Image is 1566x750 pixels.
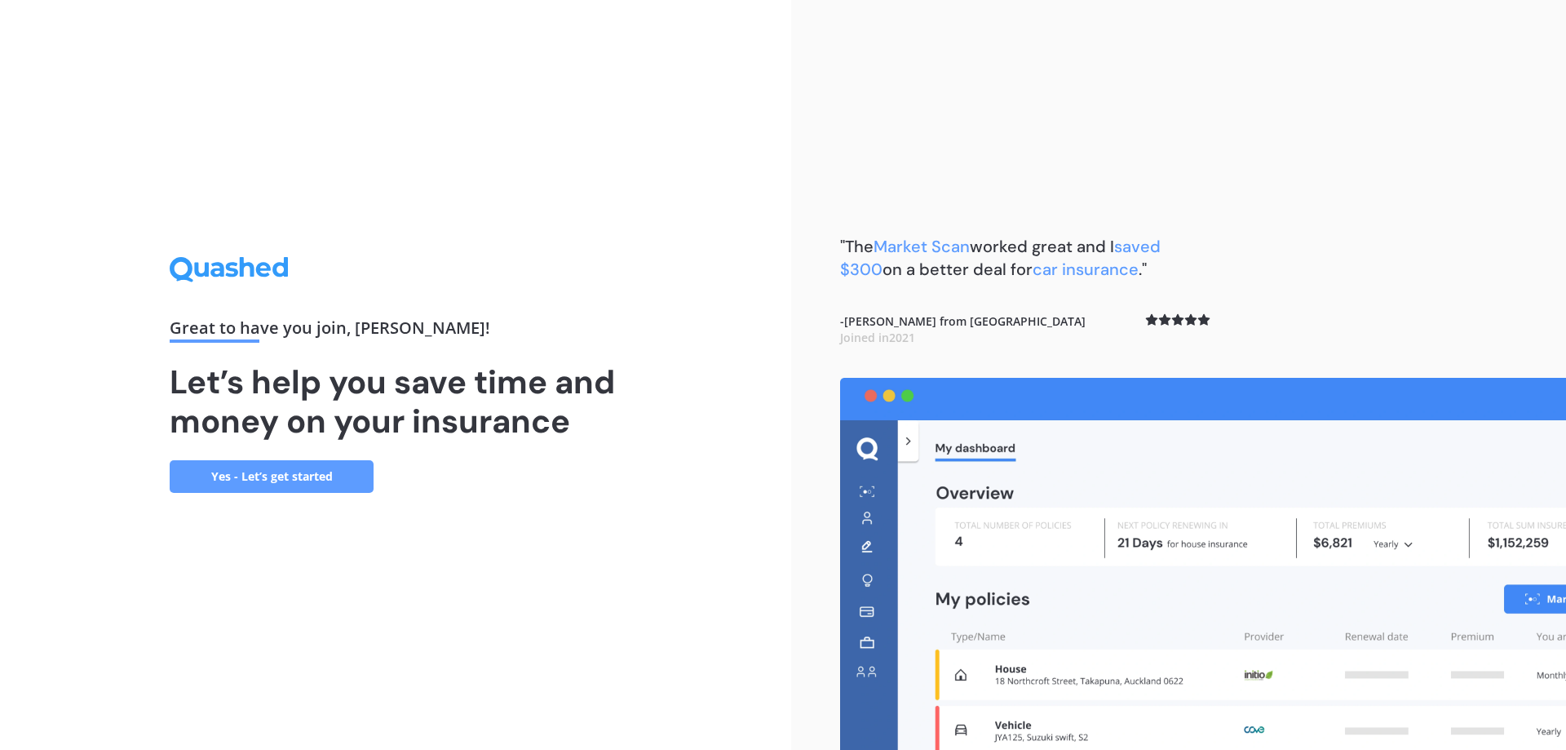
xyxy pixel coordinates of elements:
div: Great to have you join , [PERSON_NAME] ! [170,320,622,343]
span: saved $300 [840,236,1161,280]
span: car insurance [1033,259,1139,280]
b: - [PERSON_NAME] from [GEOGRAPHIC_DATA] [840,313,1086,345]
span: Market Scan [874,236,970,257]
a: Yes - Let’s get started [170,460,374,493]
img: dashboard.webp [840,378,1566,750]
h1: Let’s help you save time and money on your insurance [170,362,622,441]
span: Joined in 2021 [840,330,915,345]
b: "The worked great and I on a better deal for ." [840,236,1161,280]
